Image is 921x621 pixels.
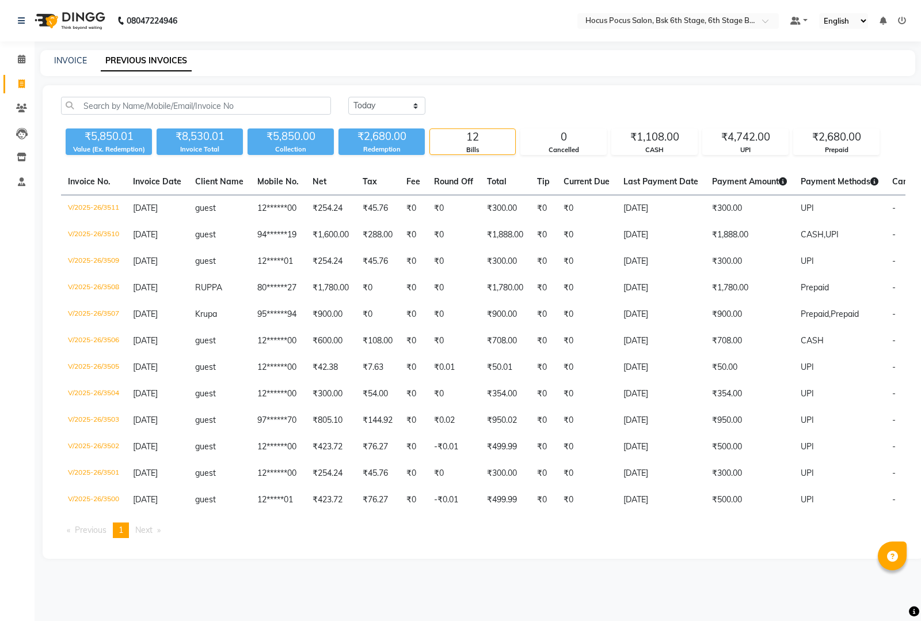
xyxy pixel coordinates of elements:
div: Redemption [338,145,425,154]
td: ₹0 [557,434,616,460]
td: ₹0 [557,222,616,248]
div: ₹4,742.00 [703,129,788,145]
td: ₹0 [530,301,557,328]
td: ₹0 [399,354,427,381]
span: Previous [75,525,106,535]
span: UPI [801,494,814,505]
span: Prepaid [831,309,859,319]
td: ₹300.00 [705,460,794,487]
span: [DATE] [133,388,158,399]
td: [DATE] [616,195,705,222]
span: [DATE] [133,282,158,293]
td: ₹499.99 [480,434,530,460]
td: ₹900.00 [306,301,356,328]
td: ₹1,780.00 [480,275,530,301]
span: [DATE] [133,229,158,240]
span: - [892,441,896,452]
td: ₹300.00 [306,381,356,407]
td: ₹0 [399,328,427,354]
td: [DATE] [616,487,705,513]
td: ₹0 [557,248,616,275]
td: ₹0 [356,301,399,328]
td: ₹0 [530,434,557,460]
span: - [892,388,896,399]
td: ₹0 [557,460,616,487]
td: ₹0 [399,275,427,301]
span: UPI [801,203,814,213]
td: ₹45.76 [356,248,399,275]
td: ₹0 [399,248,427,275]
td: ₹300.00 [480,248,530,275]
td: ₹0 [399,487,427,513]
td: ₹0 [557,487,616,513]
span: Krupa [195,309,217,319]
td: ₹300.00 [480,195,530,222]
span: - [892,203,896,213]
div: ₹5,850.00 [248,128,334,145]
td: [DATE] [616,328,705,354]
td: ₹900.00 [480,301,530,328]
td: ₹0 [530,195,557,222]
div: Collection [248,145,334,154]
td: ₹0 [399,195,427,222]
span: Last Payment Date [623,176,698,187]
td: V/2025-26/3501 [61,460,126,487]
span: Payment Methods [801,176,878,187]
td: ₹0 [557,407,616,434]
span: Next [135,525,153,535]
div: ₹2,680.00 [794,129,879,145]
td: ₹54.00 [356,381,399,407]
td: ₹600.00 [306,328,356,354]
div: 0 [521,129,606,145]
td: ₹50.01 [480,354,530,381]
div: Prepaid [794,145,879,155]
td: ₹500.00 [705,487,794,513]
td: ₹45.76 [356,195,399,222]
td: [DATE] [616,248,705,275]
td: ₹0 [530,222,557,248]
td: ₹300.00 [480,460,530,487]
span: [DATE] [133,494,158,505]
span: [DATE] [133,335,158,346]
td: ₹0 [557,195,616,222]
div: ₹2,680.00 [338,128,425,145]
span: Round Off [434,176,473,187]
span: [DATE] [133,441,158,452]
span: Prepaid [801,282,829,293]
div: Value (Ex. Redemption) [66,145,152,154]
td: -₹0.01 [427,434,480,460]
td: ₹45.76 [356,460,399,487]
div: Invoice Total [157,145,243,154]
td: V/2025-26/3505 [61,354,126,381]
td: ₹354.00 [705,381,794,407]
td: ₹50.00 [705,354,794,381]
span: UPI [801,362,814,372]
td: ₹0 [399,222,427,248]
div: ₹5,850.01 [66,128,152,145]
td: V/2025-26/3508 [61,275,126,301]
span: UPI [801,256,814,266]
td: [DATE] [616,275,705,301]
td: ₹288.00 [356,222,399,248]
td: ₹0 [530,248,557,275]
span: guest [195,415,216,425]
td: ₹950.00 [705,407,794,434]
td: ₹0 [427,275,480,301]
span: guest [195,256,216,266]
span: Tip [537,176,550,187]
td: [DATE] [616,381,705,407]
span: - [892,256,896,266]
td: ₹0 [530,487,557,513]
span: UPI [825,229,839,240]
span: [DATE] [133,203,158,213]
td: ₹0 [557,354,616,381]
td: ₹0 [399,460,427,487]
td: ₹0 [427,460,480,487]
span: guest [195,335,216,346]
span: Prepaid, [801,309,831,319]
td: ₹1,600.00 [306,222,356,248]
td: ₹354.00 [480,381,530,407]
span: - [892,494,896,505]
span: guest [195,388,216,399]
span: - [892,362,896,372]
